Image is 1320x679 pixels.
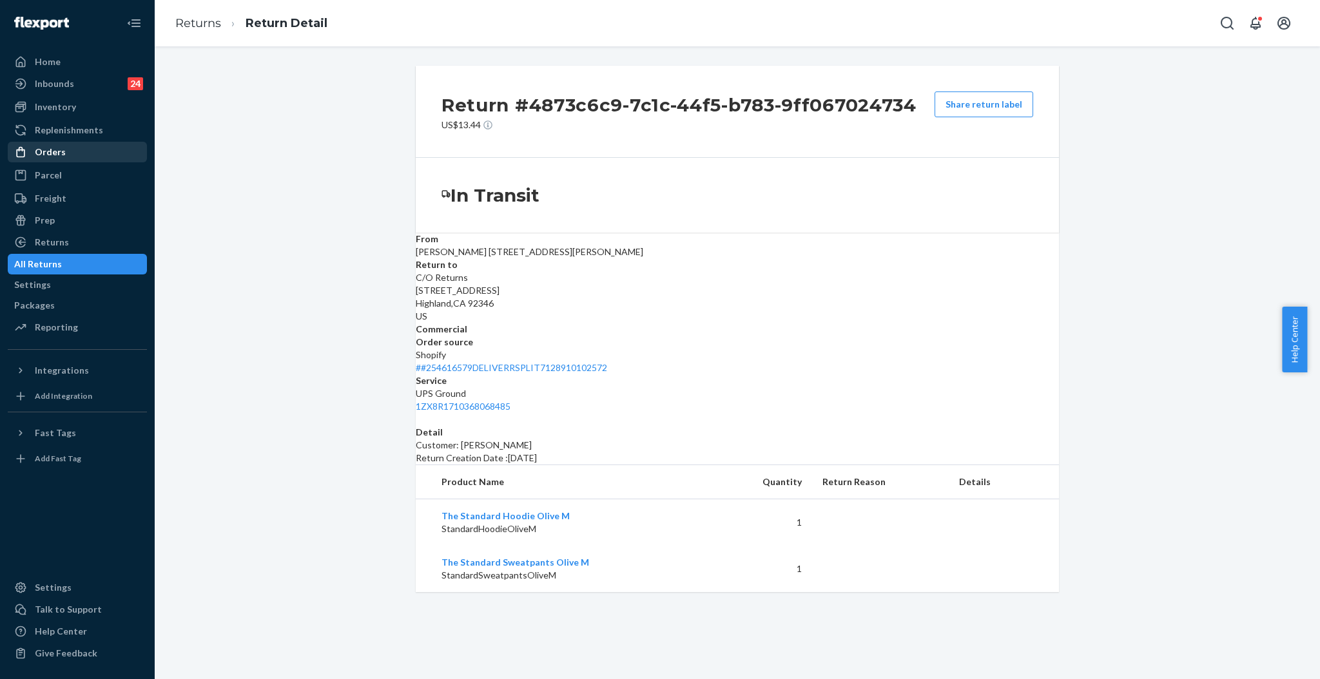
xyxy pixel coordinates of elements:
[35,647,97,660] div: Give Feedback
[8,210,147,231] a: Prep
[715,465,812,499] th: Quantity
[35,426,76,439] div: Fast Tags
[442,569,704,582] p: StandardSweatpantsOliveM
[442,510,570,521] a: The Standard Hoodie Olive M
[121,10,147,36] button: Close Navigation
[35,124,103,137] div: Replenishments
[715,499,812,546] td: 1
[416,349,1059,374] div: Shopify
[8,97,147,117] a: Inventory
[8,621,147,642] a: Help Center
[812,465,949,499] th: Return Reason
[8,423,147,443] button: Fast Tags
[35,364,89,377] div: Integrations
[35,192,66,205] div: Freight
[14,258,62,271] div: All Returns
[35,236,69,249] div: Returns
[416,452,1059,464] p: Return Creation Date : [DATE]
[416,426,1059,439] dt: Detail
[416,388,466,399] span: UPS Ground
[8,120,147,140] a: Replenishments
[8,295,147,316] a: Packages
[1214,10,1240,36] button: Open Search Box
[8,52,147,72] a: Home
[35,55,61,68] div: Home
[416,439,1059,452] p: Customer: [PERSON_NAME]
[35,169,62,182] div: Parcel
[128,77,143,90] div: 24
[8,643,147,664] button: Give Feedback
[14,17,69,30] img: Flexport logo
[416,258,1059,271] dt: Return to
[35,214,55,227] div: Prep
[8,360,147,381] button: Integrations
[35,581,72,594] div: Settings
[35,625,87,638] div: Help Center
[8,73,147,94] a: Inbounds24
[1282,307,1307,372] button: Help Center
[416,336,1059,349] dt: Order source
[35,77,74,90] div: Inbounds
[1271,10,1297,36] button: Open account menu
[416,297,1059,310] p: Highland , CA 92346
[416,310,1059,323] p: US
[935,91,1033,117] button: Share return label
[8,274,147,295] a: Settings
[1243,10,1268,36] button: Open notifications
[442,557,589,568] a: The Standard Sweatpants Olive M
[416,374,1059,387] dt: Service
[451,184,539,207] h3: In Transit
[416,362,607,373] a: ##254616579DELIVERRSPLIT7128910102572
[35,100,76,113] div: Inventory
[442,522,704,535] p: StandardHoodieOliveM
[35,390,92,401] div: Add Integration
[8,254,147,274] a: All Returns
[8,317,147,338] a: Reporting
[35,146,66,158] div: Orders
[8,142,147,162] a: Orders
[416,246,643,257] span: [PERSON_NAME] [STREET_ADDRESS][PERSON_NAME]
[8,577,147,598] a: Settings
[442,119,917,131] p: US$13.44
[246,16,327,30] a: Return Detail
[416,465,715,499] th: Product Name
[175,16,221,30] a: Returns
[14,278,51,291] div: Settings
[416,284,1059,297] p: [STREET_ADDRESS]
[8,165,147,186] a: Parcel
[442,91,917,119] h2: Return #4873c6c9-7c1c-44f5-b783-9ff067024734
[165,5,338,43] ol: breadcrumbs
[8,448,147,469] a: Add Fast Tag
[416,233,1059,245] dt: From
[8,188,147,209] a: Freight
[416,323,467,334] strong: Commercial
[14,299,55,312] div: Packages
[416,271,1059,284] p: C/O Returns
[35,321,78,334] div: Reporting
[35,453,81,464] div: Add Fast Tag
[416,401,510,412] a: 1ZX8R1710368068485
[35,603,102,616] div: Talk to Support
[715,546,812,592] td: 1
[949,465,1059,499] th: Details
[8,386,147,406] a: Add Integration
[8,599,147,620] a: Talk to Support
[8,232,147,253] a: Returns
